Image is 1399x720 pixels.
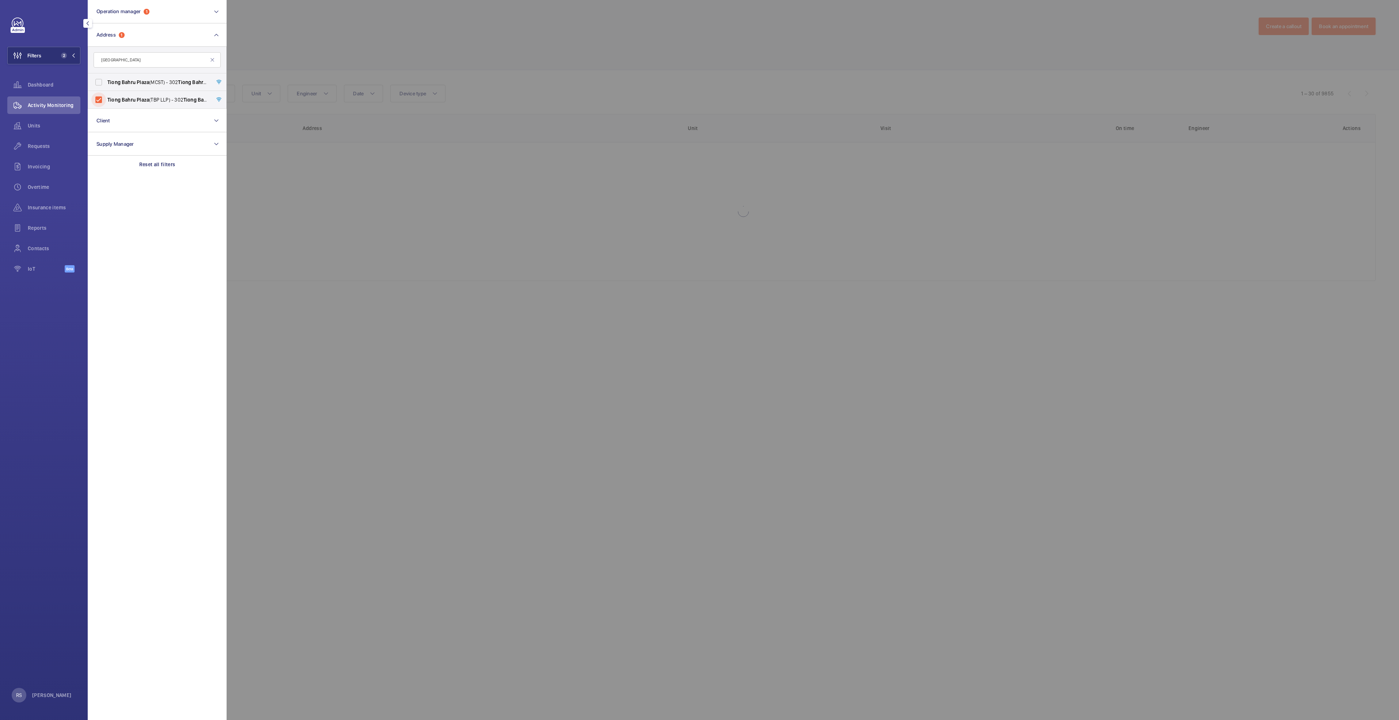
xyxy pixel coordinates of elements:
[28,204,80,211] span: Insurance items
[28,265,65,273] span: IoT
[28,142,80,150] span: Requests
[28,183,80,191] span: Overtime
[27,52,41,59] span: Filters
[61,53,67,58] span: 2
[28,81,80,88] span: Dashboard
[28,245,80,252] span: Contacts
[28,163,80,170] span: Invoicing
[65,265,75,273] span: Beta
[28,122,80,129] span: Units
[16,692,22,699] p: RS
[28,102,80,109] span: Activity Monitoring
[28,224,80,232] span: Reports
[7,47,80,64] button: Filters2
[32,692,72,699] p: [PERSON_NAME]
